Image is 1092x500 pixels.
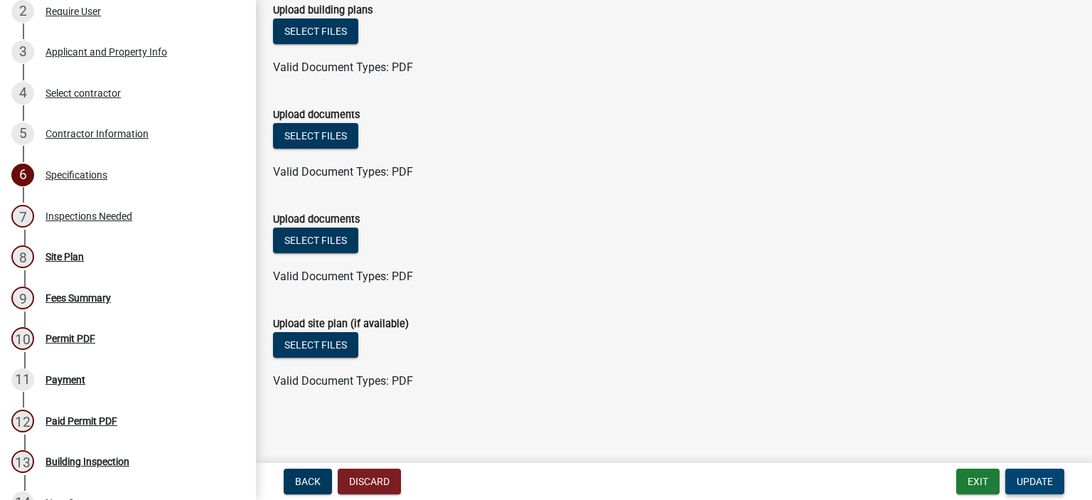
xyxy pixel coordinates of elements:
button: Exit [956,469,1000,494]
div: 7 [11,205,34,228]
span: Valid Document Types: PDF [273,165,413,179]
div: Specifications [45,170,107,180]
div: Applicant and Property Info [45,47,167,57]
label: Upload building plans [273,6,373,16]
span: Update [1017,476,1053,487]
button: Update [1005,469,1064,494]
button: Select files [273,228,358,253]
button: Back [284,469,332,494]
div: Inspections Needed [45,211,132,221]
div: 9 [11,287,34,309]
span: Valid Document Types: PDF [273,374,413,388]
div: 10 [11,327,34,350]
div: 5 [11,122,34,145]
div: 4 [11,82,34,105]
button: Select files [273,123,358,149]
div: 12 [11,410,34,432]
div: Site Plan [45,252,84,262]
div: Select contractor [45,88,121,98]
span: Back [295,476,321,487]
label: Upload documents [273,110,360,120]
div: 13 [11,450,34,473]
div: 11 [11,368,34,391]
div: 6 [11,164,34,186]
label: Upload site plan (if available) [273,319,409,329]
div: Paid Permit PDF [45,416,117,426]
div: Permit PDF [45,334,95,344]
span: Valid Document Types: PDF [273,270,413,283]
div: Require User [45,6,101,16]
button: Discard [338,469,401,494]
div: Contractor Information [45,129,149,139]
div: Payment [45,375,85,385]
div: Building Inspection [45,457,129,467]
div: 3 [11,41,34,63]
span: Valid Document Types: PDF [273,60,413,74]
button: Select files [273,18,358,44]
button: Select files [273,332,358,358]
div: 8 [11,245,34,268]
label: Upload documents [273,215,360,225]
div: Fees Summary [45,293,111,303]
